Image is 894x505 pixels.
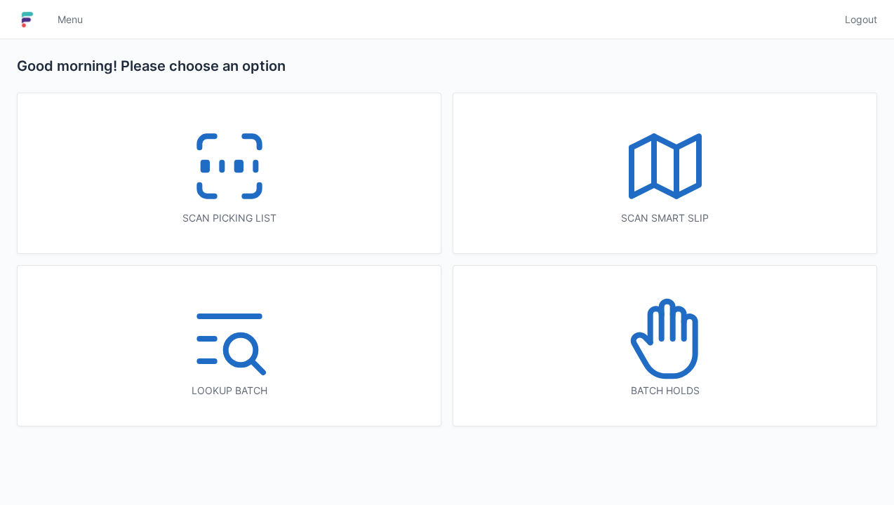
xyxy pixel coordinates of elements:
[481,384,848,398] div: Batch holds
[453,265,877,426] a: Batch holds
[46,384,413,398] div: Lookup batch
[453,93,877,254] a: Scan smart slip
[836,7,877,32] a: Logout
[58,13,83,27] span: Menu
[17,8,38,31] img: logo-small.jpg
[17,56,877,76] h2: Good morning! Please choose an option
[481,211,848,225] div: Scan smart slip
[845,13,877,27] span: Logout
[17,93,441,254] a: Scan picking list
[46,211,413,225] div: Scan picking list
[49,7,91,32] a: Menu
[17,265,441,426] a: Lookup batch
